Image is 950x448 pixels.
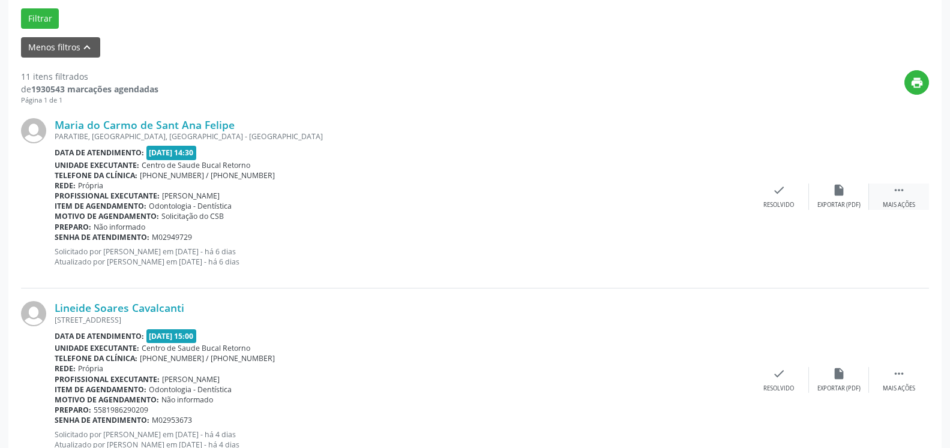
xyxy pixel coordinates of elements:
i: print [910,76,924,89]
img: img [21,118,46,143]
i:  [892,367,906,380]
b: Profissional executante: [55,191,160,201]
i:  [892,184,906,197]
div: Página 1 de 1 [21,95,158,106]
span: [DATE] 15:00 [146,329,197,343]
b: Preparo: [55,405,91,415]
button: Filtrar [21,8,59,29]
b: Telefone da clínica: [55,353,137,363]
span: Não informado [94,222,145,232]
div: de [21,83,158,95]
span: Própria [78,363,103,374]
b: Senha de atendimento: [55,232,149,242]
span: [DATE] 14:30 [146,146,197,160]
p: Solicitado por [PERSON_NAME] em [DATE] - há 6 dias Atualizado por [PERSON_NAME] em [DATE] - há 6 ... [55,246,749,267]
b: Unidade executante: [55,343,139,353]
b: Preparo: [55,222,91,232]
span: M02949729 [152,232,192,242]
b: Motivo de agendamento: [55,211,159,221]
b: Item de agendamento: [55,201,146,211]
b: Unidade executante: [55,160,139,170]
span: Não informado [161,395,213,405]
div: Exportar (PDF) [817,201,861,209]
span: Centro de Saude Bucal Retorno [142,160,250,170]
i: keyboard_arrow_up [80,41,94,54]
a: Maria do Carmo de Sant Ana Felipe [55,118,235,131]
div: Resolvido [763,201,794,209]
span: [PHONE_NUMBER] / [PHONE_NUMBER] [140,170,275,181]
div: Mais ações [883,384,915,393]
b: Rede: [55,181,76,191]
i: check [772,367,786,380]
b: Rede: [55,363,76,374]
div: Resolvido [763,384,794,393]
div: PARATIBE, [GEOGRAPHIC_DATA], [GEOGRAPHIC_DATA] - [GEOGRAPHIC_DATA] [55,131,749,142]
i: insert_drive_file [832,184,846,197]
span: Solicitação do CSB [161,211,224,221]
b: Telefone da clínica: [55,170,137,181]
span: Centro de Saude Bucal Retorno [142,343,250,353]
span: Odontologia - Dentística [149,384,232,395]
i: check [772,184,786,197]
button: Menos filtroskeyboard_arrow_up [21,37,100,58]
b: Item de agendamento: [55,384,146,395]
b: Data de atendimento: [55,148,144,158]
i: insert_drive_file [832,367,846,380]
span: Odontologia - Dentística [149,201,232,211]
b: Motivo de agendamento: [55,395,159,405]
span: Própria [78,181,103,191]
div: Mais ações [883,201,915,209]
span: [PERSON_NAME] [162,374,220,384]
a: Lineide Soares Cavalcanti [55,301,184,314]
button: print [904,70,929,95]
b: Senha de atendimento: [55,415,149,425]
b: Profissional executante: [55,374,160,384]
span: [PERSON_NAME] [162,191,220,201]
span: 5581986290209 [94,405,148,415]
div: [STREET_ADDRESS] [55,315,749,325]
div: 11 itens filtrados [21,70,158,83]
img: img [21,301,46,326]
b: Data de atendimento: [55,331,144,341]
strong: 1930543 marcações agendadas [31,83,158,95]
span: M02953673 [152,415,192,425]
div: Exportar (PDF) [817,384,861,393]
span: [PHONE_NUMBER] / [PHONE_NUMBER] [140,353,275,363]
